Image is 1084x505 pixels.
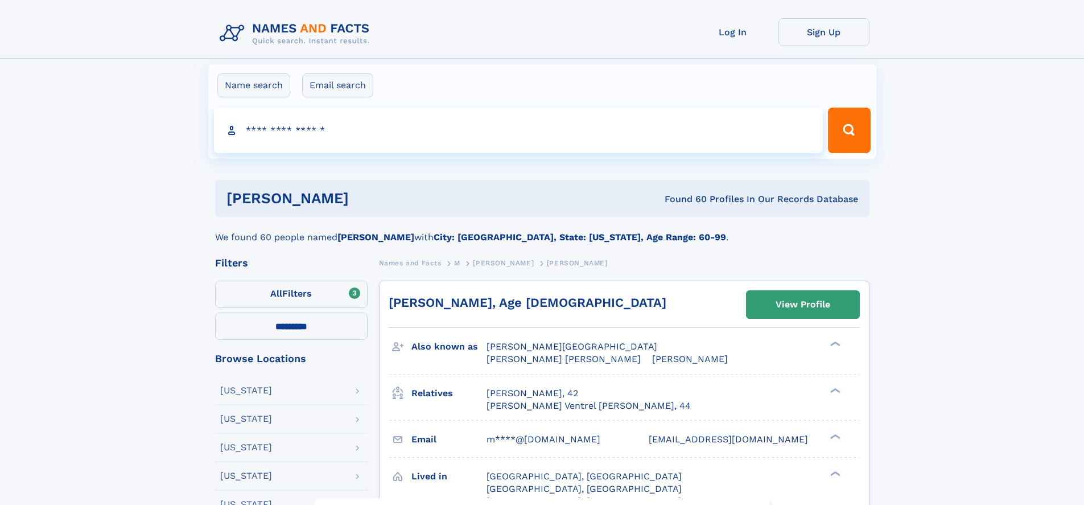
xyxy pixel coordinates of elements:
[411,430,487,449] h3: Email
[747,291,859,318] a: View Profile
[220,443,272,452] div: [US_STATE]
[547,259,608,267] span: [PERSON_NAME]
[217,73,290,97] label: Name search
[687,18,778,46] a: Log In
[379,256,442,270] a: Names and Facts
[652,354,728,364] span: [PERSON_NAME]
[487,400,691,412] a: [PERSON_NAME] Ventrel [PERSON_NAME], 44
[454,259,460,267] span: M
[215,217,869,244] div: We found 60 people named with .
[220,471,272,481] div: [US_STATE]
[827,433,841,440] div: ❯
[487,471,682,482] span: [GEOGRAPHIC_DATA], [GEOGRAPHIC_DATA]
[214,108,823,153] input: search input
[302,73,373,97] label: Email search
[776,291,830,318] div: View Profile
[487,483,682,494] span: [GEOGRAPHIC_DATA], [GEOGRAPHIC_DATA]
[454,256,460,270] a: M
[215,18,379,49] img: Logo Names and Facts
[506,193,858,206] div: Found 60 Profiles In Our Records Database
[434,232,726,243] b: City: [GEOGRAPHIC_DATA], State: [US_STATE], Age Range: 60-99
[411,384,487,403] h3: Relatives
[487,387,578,400] a: [PERSON_NAME], 42
[827,340,841,348] div: ❯
[473,259,534,267] span: [PERSON_NAME]
[220,386,272,395] div: [US_STATE]
[778,18,869,46] a: Sign Up
[226,191,507,206] h1: [PERSON_NAME]
[220,414,272,424] div: [US_STATE]
[649,434,808,445] span: [EMAIL_ADDRESS][DOMAIN_NAME]
[215,258,368,268] div: Filters
[337,232,414,243] b: [PERSON_NAME]
[389,295,666,310] a: [PERSON_NAME], Age [DEMOGRAPHIC_DATA]
[827,387,841,394] div: ❯
[827,470,841,477] div: ❯
[270,288,282,299] span: All
[487,354,641,364] span: [PERSON_NAME] [PERSON_NAME]
[215,281,368,308] label: Filters
[215,354,368,364] div: Browse Locations
[487,341,657,352] span: [PERSON_NAME][GEOGRAPHIC_DATA]
[473,256,534,270] a: [PERSON_NAME]
[411,467,487,486] h3: Lived in
[828,108,870,153] button: Search Button
[411,337,487,356] h3: Also known as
